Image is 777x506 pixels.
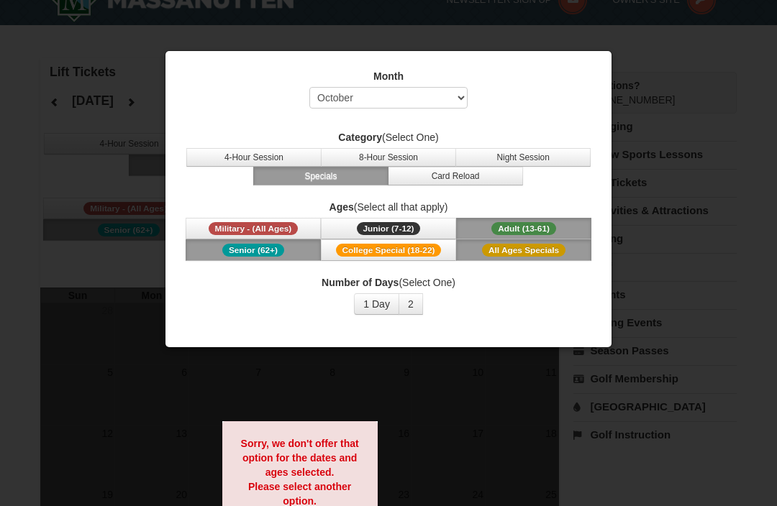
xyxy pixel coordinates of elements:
span: Senior (62+) [222,244,284,257]
strong: Ages [330,201,354,213]
button: All Ages Specials [456,239,591,261]
label: (Select One) [183,275,594,290]
button: 2 [399,293,423,315]
button: Junior (7-12) [321,218,456,239]
button: Specials [253,167,388,185]
button: 1 Day [354,293,399,315]
span: College Special (18-22) [336,244,442,257]
span: Military - (All Ages) [209,222,299,235]
strong: Category [338,132,382,143]
button: College Special (18-22) [321,239,456,261]
button: Adult (13-61) [456,218,591,239]
button: 8-Hour Session [321,148,456,167]
strong: Month [373,70,404,82]
button: Senior (62+) [186,239,321,261]
button: Military - (All Ages) [186,218,321,239]
button: 4-Hour Session [186,148,322,167]
span: Junior (7-12) [357,222,421,235]
label: (Select One) [183,130,594,144]
span: All Ages Specials [482,244,565,257]
strong: Number of Days [322,277,399,288]
button: Night Session [455,148,591,167]
span: Adult (13-61) [491,222,556,235]
button: Card Reload [388,167,523,185]
label: (Select all that apply) [183,200,594,214]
